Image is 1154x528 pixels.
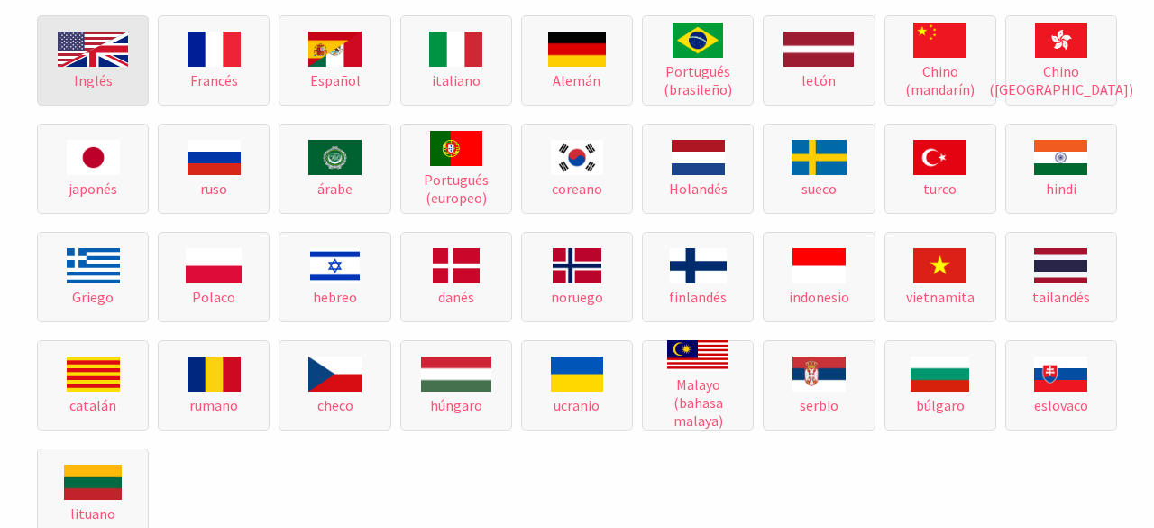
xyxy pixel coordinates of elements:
[186,248,242,283] img: Polaco
[1005,15,1117,106] button: Chino ([GEOGRAPHIC_DATA])
[317,180,353,198] font: árabe
[1032,288,1090,306] font: tailandés
[279,15,390,106] button: Español
[801,71,836,89] font: letón
[800,396,838,414] font: serbio
[189,396,238,414] font: rumano
[913,248,966,283] img: vietnamita
[310,71,361,89] font: Español
[913,140,966,175] img: turco
[763,124,875,214] button: sueco
[279,340,390,431] button: checo
[792,357,846,392] img: serbio
[67,357,120,392] img: catalán
[1005,340,1117,431] button: eslovaco
[317,396,353,414] font: checo
[188,357,241,392] img: rumano
[521,340,633,431] button: ucranio
[279,124,390,214] button: árabe
[400,124,512,214] button: Portugués (europeo)
[37,232,149,322] button: Griego
[69,180,117,198] font: japonés
[521,124,633,214] button: coreano
[438,288,474,306] font: danés
[430,131,483,166] img: Portugués (europeo)
[37,15,149,106] button: Inglés
[911,357,969,392] img: búlgaro
[792,140,847,175] img: sueco
[1005,124,1117,214] button: hindi
[188,32,241,67] img: Francés
[672,140,725,175] img: Holandés
[913,23,966,58] img: Chino (mandarín)
[923,180,957,198] font: turco
[783,32,854,67] img: letón
[792,248,846,283] img: indonesio
[70,505,115,523] font: lituano
[664,62,732,98] font: Portugués (brasileño)
[1034,140,1087,175] img: hindi
[989,62,1133,98] font: Chino ([GEOGRAPHIC_DATA])
[763,15,875,106] button: letón
[37,340,149,431] button: catalán
[433,248,480,283] img: danés
[667,340,728,371] img: Malayo (bahasa malaya)
[1046,180,1076,198] font: hindi
[763,232,875,322] button: indonesio
[429,32,482,67] img: italiano
[421,357,491,392] img: húngaro
[669,180,728,198] font: Holandés
[548,32,607,67] img: Alemán
[37,124,149,214] button: japonés
[906,288,975,306] font: vietnamita
[552,180,602,198] font: coreano
[190,71,238,89] font: Francés
[400,340,512,431] button: húngaro
[551,357,604,392] img: ucranio
[308,357,362,392] img: checo
[158,124,270,214] button: ruso
[400,232,512,322] button: danés
[74,71,113,89] font: Inglés
[72,288,114,306] font: Griego
[400,15,512,106] button: italiano
[642,340,754,431] button: Malayo (bahasa malaya)
[308,140,362,175] img: árabe
[884,340,996,431] button: búlgaro
[673,23,723,58] img: Portugués (brasileño)
[763,340,875,431] button: serbio
[801,180,837,198] font: sueco
[553,71,600,89] font: Alemán
[1034,357,1087,392] img: eslovaco
[521,232,633,322] button: noruego
[905,62,975,98] font: Chino (mandarín)
[158,15,270,106] button: Francés
[1034,396,1088,414] font: eslovaco
[67,248,120,283] img: Griego
[884,232,996,322] button: vietnamita
[1034,248,1087,283] img: tailandés
[554,396,600,414] font: ucranio
[551,140,604,175] img: coreano
[673,375,723,430] font: Malayo (bahasa malaya)
[188,140,241,175] img: ruso
[669,288,727,306] font: finlandés
[67,140,120,175] img: japonés
[69,396,116,414] font: catalán
[916,396,965,414] font: búlgaro
[58,32,128,67] img: Inglés
[310,248,359,283] img: hebreo
[158,340,270,431] button: rumano
[789,288,849,306] font: indonesio
[884,15,996,106] button: Chino (mandarín)
[553,248,601,283] img: noruego
[551,288,603,306] font: noruego
[1035,23,1088,58] img: Chino (mandarín)
[642,232,754,322] button: finlandés
[313,288,357,306] font: hebreo
[200,180,227,198] font: ruso
[424,171,489,207] font: Portugués (europeo)
[158,232,270,322] button: Polaco
[430,396,482,414] font: húngaro
[642,15,754,106] button: Portugués (brasileño)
